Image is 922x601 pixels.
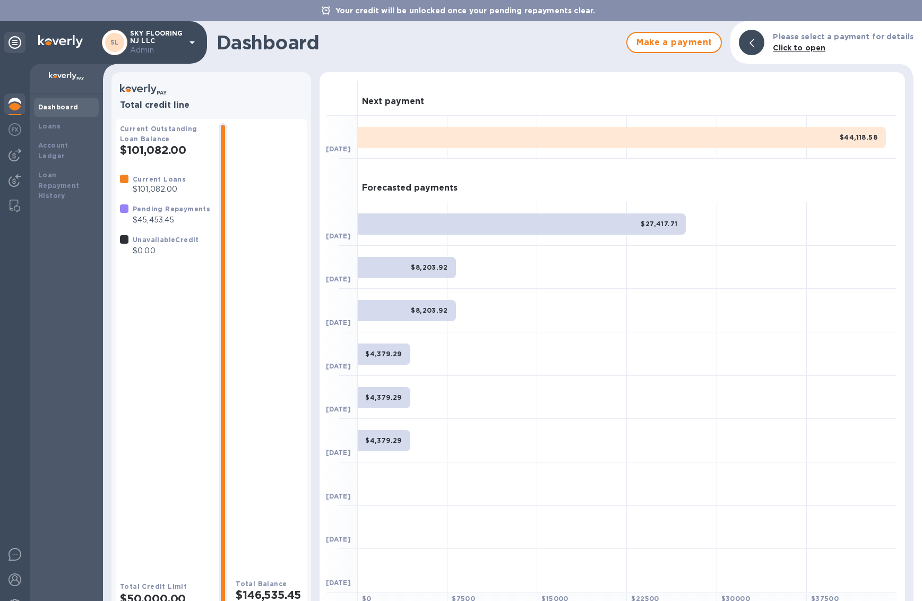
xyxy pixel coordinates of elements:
p: $45,453.45 [133,214,210,226]
h2: $101,082.00 [120,143,210,157]
b: [DATE] [326,405,351,413]
b: [DATE] [326,362,351,370]
div: Unpin categories [4,32,25,53]
b: Loans [38,122,61,130]
b: $8,203.92 [411,263,447,271]
b: [DATE] [326,275,351,283]
b: Please select a payment for details [773,32,914,41]
h1: Dashboard [217,31,621,54]
b: $4,379.29 [365,393,402,401]
p: $101,082.00 [133,184,186,195]
b: Total Credit Limit [120,582,187,590]
b: $4,379.29 [365,350,402,358]
b: [DATE] [326,535,351,543]
b: [DATE] [326,232,351,240]
b: Click to open [773,44,825,52]
p: Admin [130,45,183,56]
img: Foreign exchange [8,123,21,136]
b: Current Outstanding Loan Balance [120,125,197,143]
b: Pending Repayments [133,205,210,213]
p: $0.00 [133,245,199,256]
span: Make a payment [636,36,712,49]
button: Make a payment [626,32,722,53]
b: [DATE] [326,449,351,457]
b: [DATE] [326,319,351,327]
h3: Forecasted payments [362,183,458,193]
b: Dashboard [38,103,79,111]
b: Unavailable Credit [133,236,199,244]
b: $4,379.29 [365,436,402,444]
b: $44,118.58 [840,133,877,141]
h3: Next payment [362,97,424,107]
img: Logo [38,35,83,48]
h3: Total credit line [120,100,303,110]
b: $27,417.71 [641,220,677,228]
b: Loan Repayment History [38,171,80,200]
b: Current Loans [133,175,186,183]
b: Account Ledger [38,141,68,160]
b: [DATE] [326,579,351,587]
b: SL [110,38,119,46]
b: Your credit will be unlocked once your pending repayments clear. [335,6,596,15]
b: [DATE] [326,145,351,153]
b: $8,203.92 [411,306,447,314]
p: SKY FLOORING NJ LLC [130,30,183,56]
b: [DATE] [326,492,351,500]
b: Total Balance [236,580,287,588]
